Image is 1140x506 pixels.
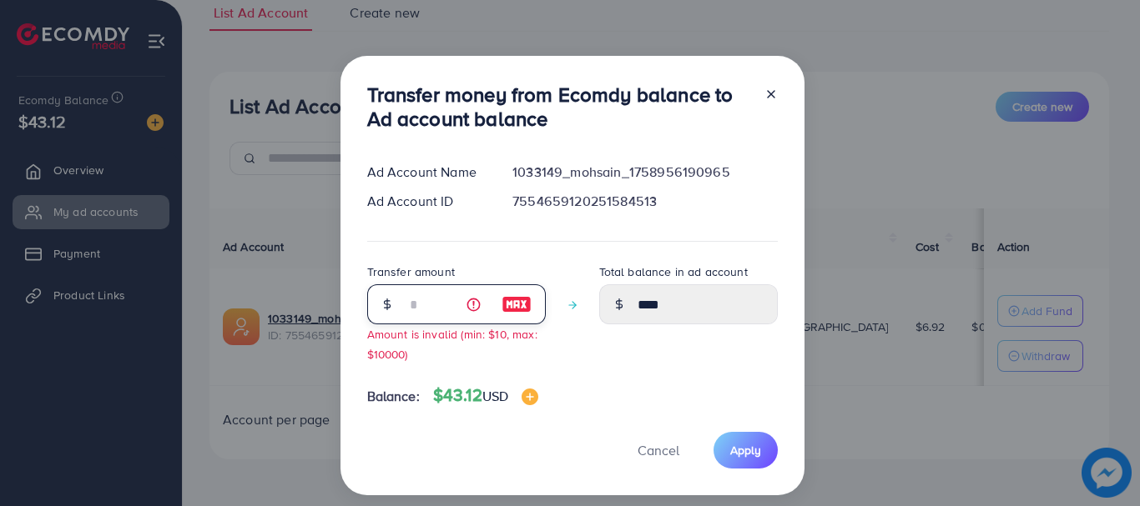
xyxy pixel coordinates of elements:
div: Ad Account ID [354,192,500,211]
button: Apply [714,432,778,468]
div: 7554659120251584513 [499,192,790,211]
h4: $43.12 [433,385,538,406]
label: Transfer amount [367,263,455,280]
small: Amount is invalid (min: $10, max: $10000) [367,326,537,361]
span: Balance: [367,387,420,406]
img: image [502,294,532,314]
label: Total balance in ad account [599,263,748,280]
img: image [522,388,538,405]
div: Ad Account Name [354,163,500,182]
button: Cancel [617,432,700,468]
span: USD [482,387,508,405]
h3: Transfer money from Ecomdy balance to Ad account balance [367,83,751,131]
div: 1033149_mohsain_1758956190965 [499,163,790,182]
span: Apply [730,442,761,458]
span: Cancel [638,441,679,459]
